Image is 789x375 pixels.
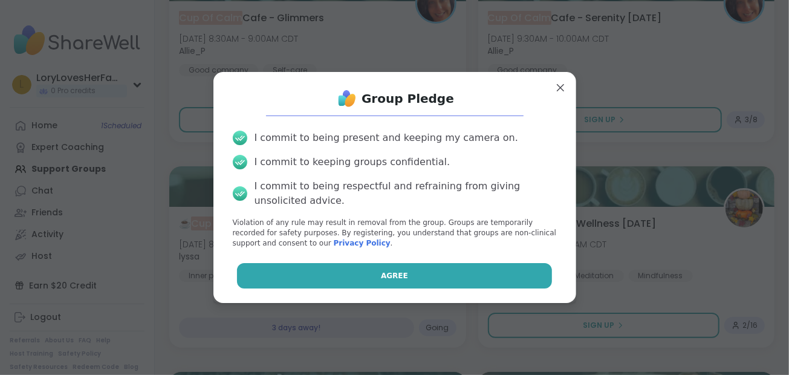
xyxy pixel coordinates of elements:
[237,263,552,289] button: Agree
[255,131,518,145] div: I commit to being present and keeping my camera on.
[255,155,450,169] div: I commit to keeping groups confidential.
[362,90,454,107] h1: Group Pledge
[233,218,557,248] p: Violation of any rule may result in removal from the group. Groups are temporarily recorded for s...
[334,239,391,247] a: Privacy Policy
[255,179,557,208] div: I commit to being respectful and refraining from giving unsolicited advice.
[335,86,359,111] img: ShareWell Logo
[381,270,408,281] span: Agree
